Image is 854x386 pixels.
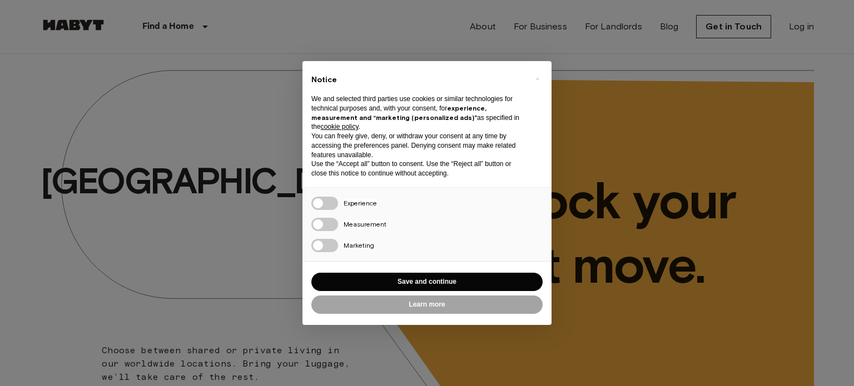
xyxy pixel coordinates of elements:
[311,132,525,159] p: You can freely give, deny, or withdraw your consent at any time by accessing the preferences pane...
[344,241,374,249] span: Marketing
[311,104,486,122] strong: experience, measurement and “marketing (personalized ads)”
[528,70,546,88] button: Close this notice
[344,220,386,228] span: Measurement
[311,295,543,314] button: Learn more
[311,273,543,291] button: Save and continue
[311,159,525,178] p: Use the “Accept all” button to consent. Use the “Reject all” button or close this notice to conti...
[535,72,539,86] span: ×
[321,123,359,131] a: cookie policy
[311,94,525,132] p: We and selected third parties use cookies or similar technologies for technical purposes and, wit...
[344,199,377,207] span: Experience
[311,74,525,86] h2: Notice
